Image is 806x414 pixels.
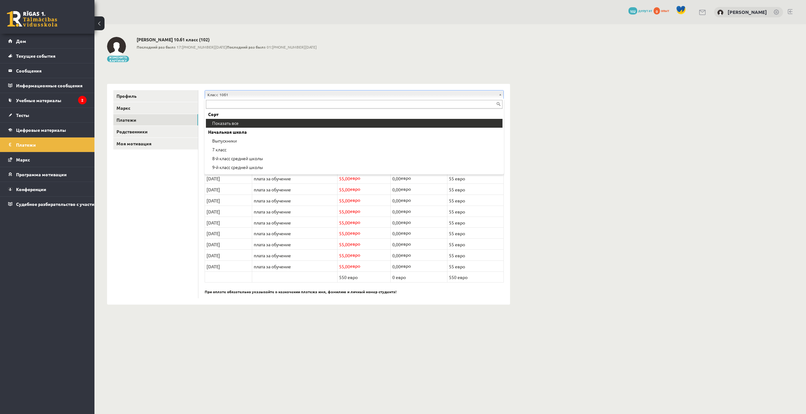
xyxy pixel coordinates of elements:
[208,129,247,135] font: Начальная школа
[212,164,263,170] font: 9-й класс средней школы
[212,173,259,179] font: 9.b Класс средних школ
[208,111,219,117] font: Сорт
[212,137,237,144] font: Выпускники
[212,155,263,161] font: 8-й класс средней школы
[212,146,226,153] font: 7 класс
[212,120,239,126] font: Показать все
